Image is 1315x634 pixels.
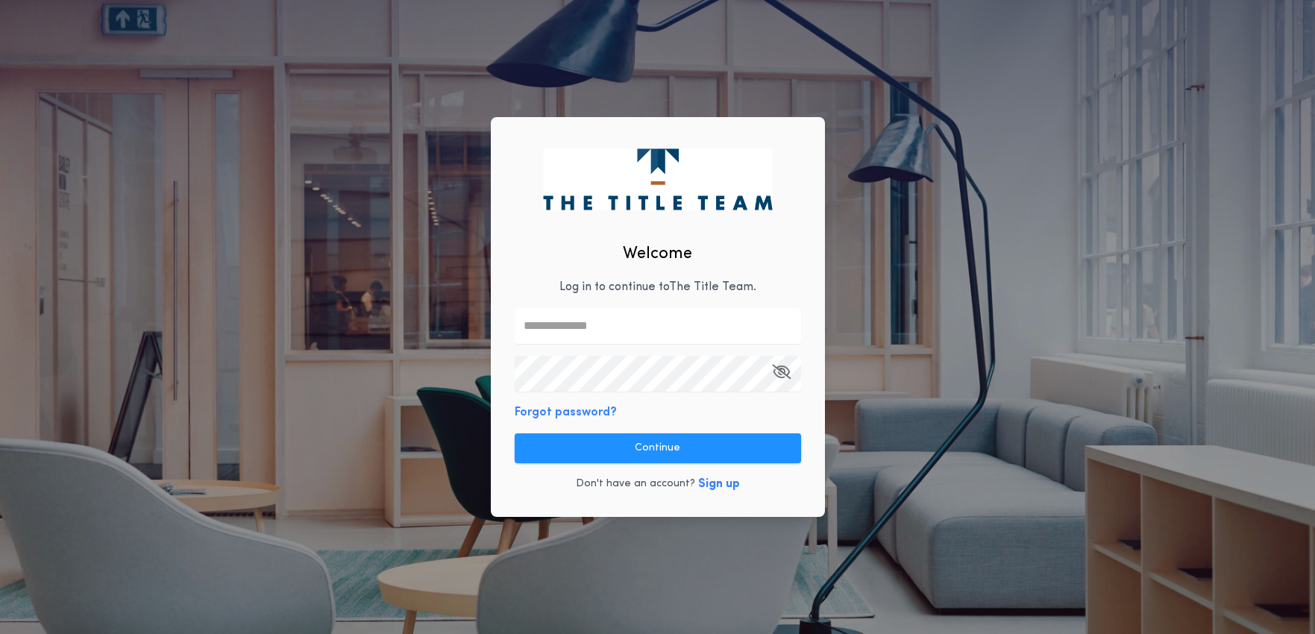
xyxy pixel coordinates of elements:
button: Continue [515,433,801,463]
button: Forgot password? [515,404,617,421]
button: Sign up [698,475,740,493]
p: Log in to continue to The Title Team . [559,278,756,296]
img: logo [543,148,772,210]
p: Don't have an account? [576,477,695,492]
h2: Welcome [623,242,692,266]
